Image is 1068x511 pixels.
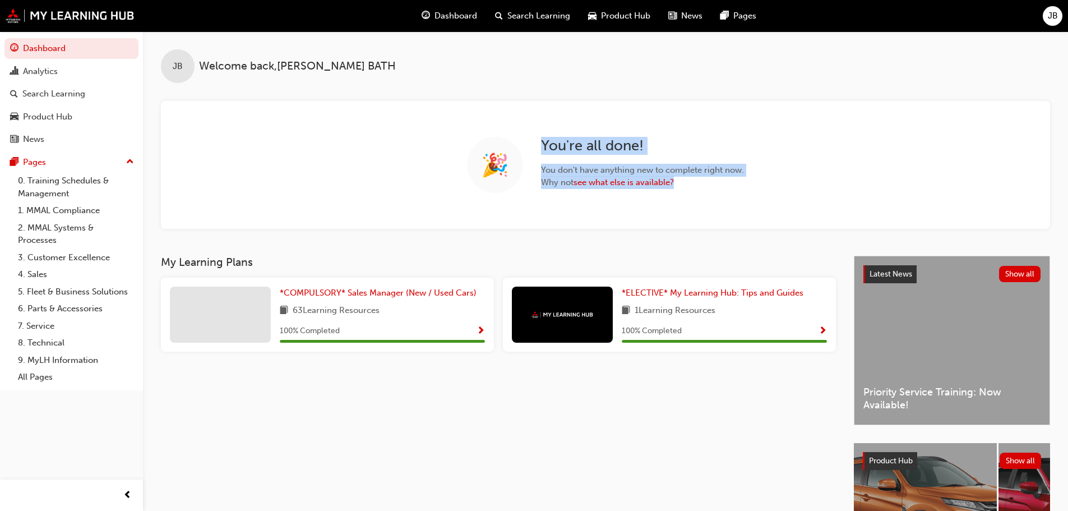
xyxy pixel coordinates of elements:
button: JB [1043,6,1062,26]
a: Product HubShow all [863,452,1041,470]
span: search-icon [495,9,503,23]
span: car-icon [588,9,597,23]
span: 63 Learning Resources [293,304,380,318]
span: 1 Learning Resources [635,304,715,318]
span: Show Progress [477,326,485,337]
span: prev-icon [123,489,132,503]
button: Pages [4,152,138,173]
a: Analytics [4,61,138,82]
span: Why not [541,176,744,189]
span: pages-icon [720,9,729,23]
span: News [681,10,702,22]
a: All Pages [13,369,138,386]
div: Analytics [23,65,58,78]
span: search-icon [10,89,18,99]
img: mmal [6,8,135,23]
span: chart-icon [10,67,19,77]
button: Show all [1000,453,1042,469]
span: Welcome back , [PERSON_NAME] BATH [199,60,396,73]
button: Show Progress [819,324,827,338]
a: car-iconProduct Hub [579,4,659,27]
span: 100 % Completed [280,325,340,338]
a: *COMPULSORY* Sales Manager (New / Used Cars) [280,287,481,300]
a: 0. Training Schedules & Management [13,172,138,202]
span: Product Hub [869,456,913,466]
span: 100 % Completed [622,325,682,338]
h2: You ' re all done! [541,137,744,155]
span: up-icon [126,155,134,169]
a: 3. Customer Excellence [13,249,138,266]
span: JB [1048,10,1058,22]
span: You don ' t have anything new to complete right now. [541,164,744,177]
a: Latest NewsShow all [863,265,1041,283]
a: pages-iconPages [711,4,765,27]
button: DashboardAnalyticsSearch LearningProduct HubNews [4,36,138,152]
span: *ELECTIVE* My Learning Hub: Tips and Guides [622,288,803,298]
h3: My Learning Plans [161,256,836,269]
a: 5. Fleet & Business Solutions [13,283,138,301]
span: book-icon [280,304,288,318]
span: Show Progress [819,326,827,337]
span: pages-icon [10,158,19,168]
a: Product Hub [4,107,138,127]
div: Search Learning [22,88,85,100]
a: see what else is available? [574,177,674,187]
a: 6. Parts & Accessories [13,300,138,317]
button: Show Progress [477,324,485,338]
span: book-icon [622,304,630,318]
a: search-iconSearch Learning [486,4,579,27]
span: Search Learning [507,10,570,22]
a: Search Learning [4,84,138,104]
a: Latest NewsShow allPriority Service Training: Now Available! [854,256,1050,425]
span: 🎉 [481,159,509,172]
div: News [23,133,44,146]
span: Priority Service Training: Now Available! [863,386,1041,411]
div: Product Hub [23,111,72,123]
span: Latest News [870,269,912,279]
button: Show all [999,266,1041,282]
span: Pages [733,10,756,22]
span: *COMPULSORY* Sales Manager (New / Used Cars) [280,288,477,298]
span: JB [173,60,183,73]
a: 7. Service [13,317,138,335]
a: 4. Sales [13,266,138,283]
a: 8. Technical [13,334,138,352]
a: Dashboard [4,38,138,59]
span: news-icon [668,9,677,23]
span: news-icon [10,135,19,145]
a: 1. MMAL Compliance [13,202,138,219]
a: news-iconNews [659,4,711,27]
span: guage-icon [10,44,19,54]
a: guage-iconDashboard [413,4,486,27]
img: mmal [531,311,593,319]
span: Dashboard [434,10,477,22]
span: car-icon [10,112,19,122]
span: Product Hub [601,10,650,22]
a: News [4,129,138,150]
a: *ELECTIVE* My Learning Hub: Tips and Guides [622,287,808,300]
span: guage-icon [422,9,430,23]
div: Pages [23,156,46,169]
a: 9. MyLH Information [13,352,138,369]
a: 2. MMAL Systems & Processes [13,219,138,249]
